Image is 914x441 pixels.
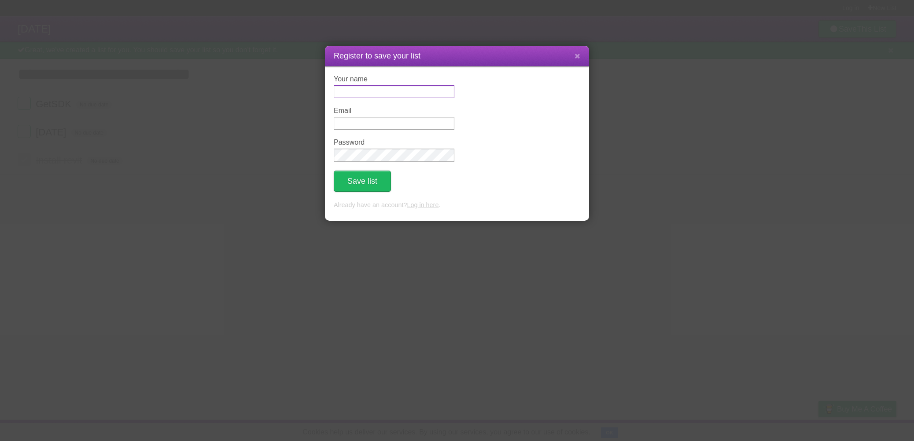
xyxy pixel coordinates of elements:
[334,107,454,115] label: Email
[334,138,454,146] label: Password
[334,50,580,62] h1: Register to save your list
[334,75,454,83] label: Your name
[334,171,391,192] button: Save list
[407,201,439,208] a: Log in here
[334,200,580,210] p: Already have an account? .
